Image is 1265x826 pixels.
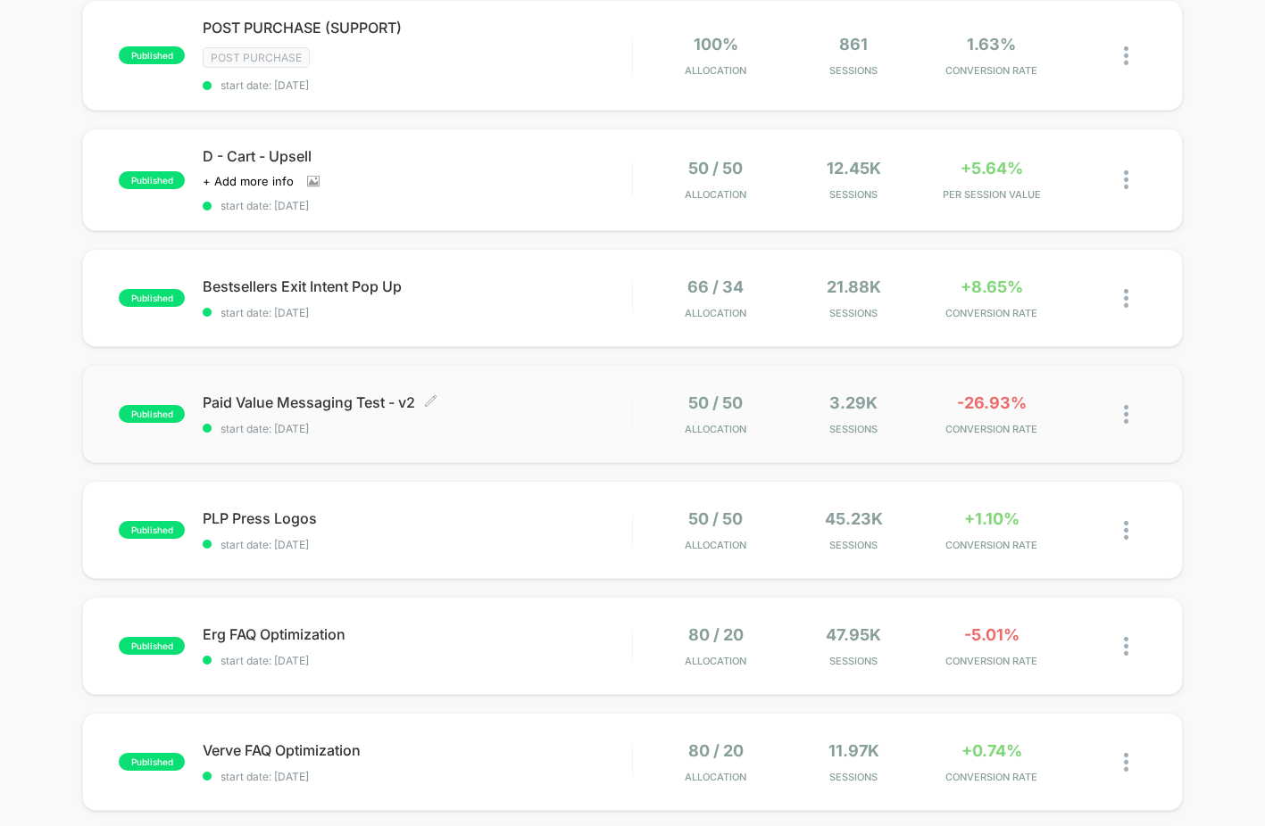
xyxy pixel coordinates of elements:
[789,771,919,783] span: Sessions
[829,393,878,412] span: 3.29k
[1124,170,1128,189] img: close
[964,509,1019,528] span: +1.10%
[928,539,1057,551] span: CONVERSION RATE
[961,741,1022,760] span: +0.74%
[928,771,1057,783] span: CONVERSION RATE
[119,753,185,771] span: published
[1124,753,1128,772] img: close
[1124,637,1128,656] img: close
[967,35,1016,54] span: 1.63%
[203,625,632,643] span: Erg FAQ Optimization
[203,538,632,551] span: start date: [DATE]
[203,199,632,212] span: start date: [DATE]
[928,655,1057,667] span: CONVERSION RATE
[685,423,746,435] span: Allocation
[119,171,185,189] span: published
[685,655,746,667] span: Allocation
[203,47,310,68] span: Post Purchase
[203,174,294,188] span: + Add more info
[203,509,632,527] span: PLP Press Logos
[685,188,746,201] span: Allocation
[203,393,632,411] span: Paid Value Messaging Test - v2
[1124,521,1128,540] img: close
[119,289,185,307] span: published
[203,306,632,319] span: start date: [DATE]
[839,35,868,54] span: 861
[928,307,1057,319] span: CONVERSION RATE
[827,159,881,178] span: 12.45k
[928,188,1057,201] span: PER SESSION VALUE
[826,625,881,644] span: 47.95k
[961,277,1023,296] span: +8.65%
[928,64,1057,77] span: CONVERSION RATE
[685,771,746,783] span: Allocation
[961,159,1023,178] span: +5.64%
[694,35,738,54] span: 100%
[789,188,919,201] span: Sessions
[119,405,185,423] span: published
[1124,289,1128,308] img: close
[789,655,919,667] span: Sessions
[119,46,185,64] span: published
[688,741,744,760] span: 80 / 20
[685,539,746,551] span: Allocation
[964,625,1019,644] span: -5.01%
[203,19,632,37] span: POST PURCHASE (SUPPORT)
[789,307,919,319] span: Sessions
[789,539,919,551] span: Sessions
[827,277,881,296] span: 21.88k
[957,393,1027,412] span: -26.93%
[687,277,744,296] span: 66 / 34
[203,277,632,295] span: Bestsellers Exit Intent Pop Up
[688,509,743,528] span: 50 / 50
[119,521,185,539] span: published
[828,741,879,760] span: 11.97k
[688,159,743,178] span: 50 / 50
[825,509,883,528] span: 45.23k
[928,423,1057,435] span: CONVERSION RATE
[688,625,744,644] span: 80 / 20
[203,770,632,783] span: start date: [DATE]
[203,741,632,759] span: Verve FAQ Optimization
[685,307,746,319] span: Allocation
[203,78,632,92] span: start date: [DATE]
[685,64,746,77] span: Allocation
[789,423,919,435] span: Sessions
[203,654,632,667] span: start date: [DATE]
[789,64,919,77] span: Sessions
[203,147,632,165] span: D - Cart - Upsell
[1124,405,1128,424] img: close
[119,637,185,655] span: published
[1124,46,1128,65] img: close
[203,422,632,435] span: start date: [DATE]
[688,393,743,412] span: 50 / 50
